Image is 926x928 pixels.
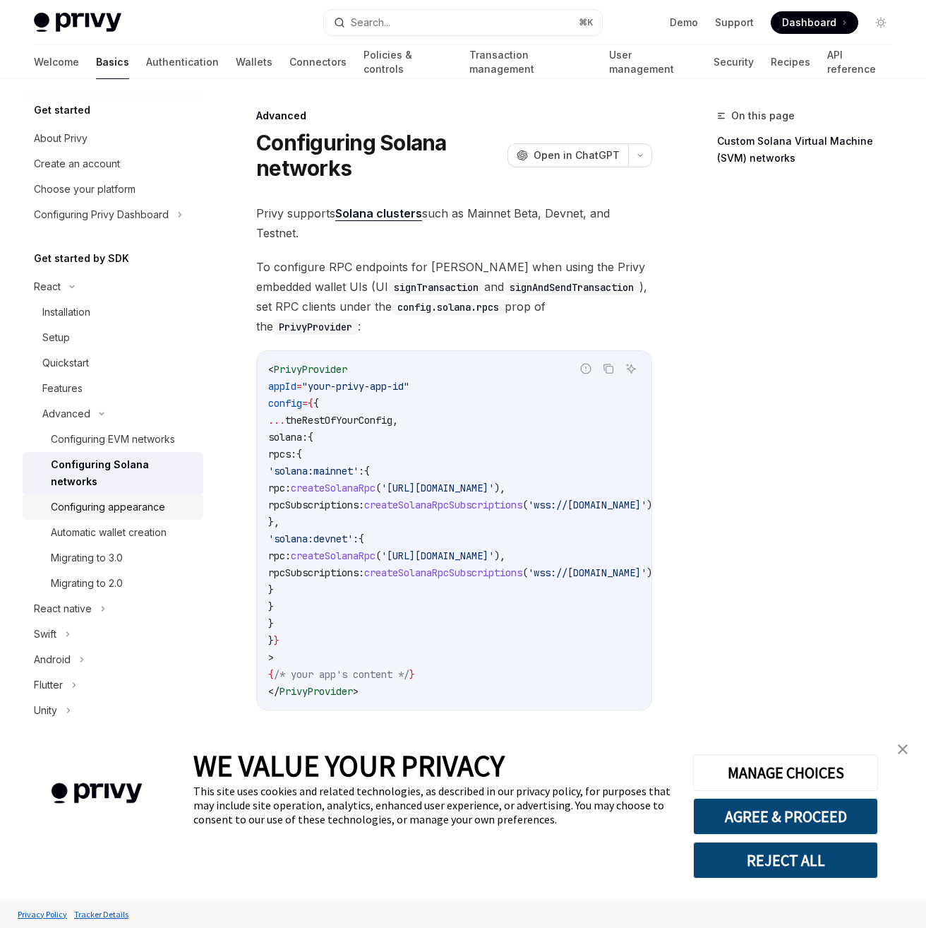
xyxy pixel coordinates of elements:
[256,203,652,243] span: Privy supports such as Mainnet Beta, Devnet, and Testnet.
[364,465,370,477] span: {
[494,549,505,562] span: ),
[236,45,272,79] a: Wallets
[507,143,628,167] button: Open in ChatGPT
[289,45,347,79] a: Connectors
[193,784,672,826] div: This site uses cookies and related technologies, as described in our privacy policy, for purposes...
[268,482,291,494] span: rpc:
[782,16,836,30] span: Dashboard
[268,465,359,477] span: 'solana:mainnet'
[268,380,296,393] span: appId
[268,651,274,664] span: >
[898,744,908,754] img: close banner
[14,902,71,927] a: Privacy Policy
[279,685,353,698] span: PrivyProvider
[308,397,313,410] span: {
[381,549,494,562] span: '[URL][DOMAIN_NAME]'
[647,566,652,579] span: )
[268,549,291,562] span: rpc:
[504,280,639,295] code: signAndSendTransaction
[717,130,903,169] a: Custom Solana Virtual Machine (SVM) networks
[268,448,296,460] span: rpcs:
[647,499,652,511] span: )
[23,299,203,325] a: Installation
[291,482,375,494] span: createSolanaRpc
[268,617,274,630] span: }
[363,45,452,79] a: Policies & controls
[51,549,123,566] div: Migrating to 3.0
[599,359,618,378] button: Copy the contents from the code block
[273,319,358,335] code: PrivyProvider
[256,109,652,123] div: Advanced
[622,359,640,378] button: Ask AI
[375,482,381,494] span: (
[23,126,203,151] a: About Privy
[353,533,359,545] span: :
[268,516,279,528] span: },
[771,11,858,34] a: Dashboard
[268,600,274,613] span: }
[693,754,878,791] button: MANAGE CHOICES
[268,397,302,410] span: config
[388,280,484,295] code: signTransaction
[296,380,302,393] span: =
[274,668,409,681] span: /* your app's content */
[375,549,381,562] span: (
[96,45,129,79] a: Basics
[51,524,167,541] div: Automatic wallet creation
[23,350,203,376] a: Quickstart
[392,299,505,315] code: config.solana.rpcs
[359,465,364,477] span: :
[34,278,61,295] div: React
[528,499,647,511] span: 'wss://[DOMAIN_NAME]'
[714,45,754,79] a: Security
[268,363,274,376] span: <
[256,130,502,181] h1: Configuring Solana networks
[534,148,620,162] span: Open in ChatGPT
[579,17,594,28] span: ⌘ K
[268,566,364,579] span: rpcSubscriptions:
[268,431,308,444] span: solana:
[469,45,592,79] a: Transaction management
[51,499,165,516] div: Configuring appearance
[34,250,129,267] h5: Get started by SDK
[34,651,71,668] div: Android
[268,668,274,681] span: {
[302,380,409,393] span: "your-privy-app-id"
[23,151,203,177] a: Create an account
[34,102,90,119] h5: Get started
[381,482,494,494] span: '[URL][DOMAIN_NAME]'
[23,545,203,571] a: Migrating to 3.0
[256,257,652,336] span: To configure RPC endpoints for [PERSON_NAME] when using the Privy embedded wallet UIs (UI and ), ...
[577,359,595,378] button: Report incorrect code
[23,494,203,520] a: Configuring appearance
[409,668,415,681] span: }
[827,45,892,79] a: API reference
[42,405,90,422] div: Advanced
[51,456,195,490] div: Configuring Solana networks
[335,206,422,221] a: Solana clusters
[609,45,697,79] a: User management
[51,431,175,448] div: Configuring EVM networks
[42,380,83,397] div: Features
[268,685,279,698] span: </
[364,566,522,579] span: createSolanaRpcSubscriptions
[351,14,390,31] div: Search...
[34,130,88,147] div: About Privy
[285,414,392,427] span: theRestOfYourConfig
[693,842,878,879] button: REJECT ALL
[392,414,398,427] span: ,
[522,566,528,579] span: (
[34,600,92,617] div: React native
[34,626,56,643] div: Swift
[34,677,63,694] div: Flutter
[693,798,878,835] button: AGREE & PROCEED
[23,325,203,350] a: Setup
[364,499,522,511] span: createSolanaRpcSubscriptions
[42,355,89,371] div: Quickstart
[268,583,274,596] span: }
[308,431,313,444] span: {
[324,10,603,35] button: Search...⌘K
[34,13,121,32] img: light logo
[146,45,219,79] a: Authentication
[296,448,302,460] span: {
